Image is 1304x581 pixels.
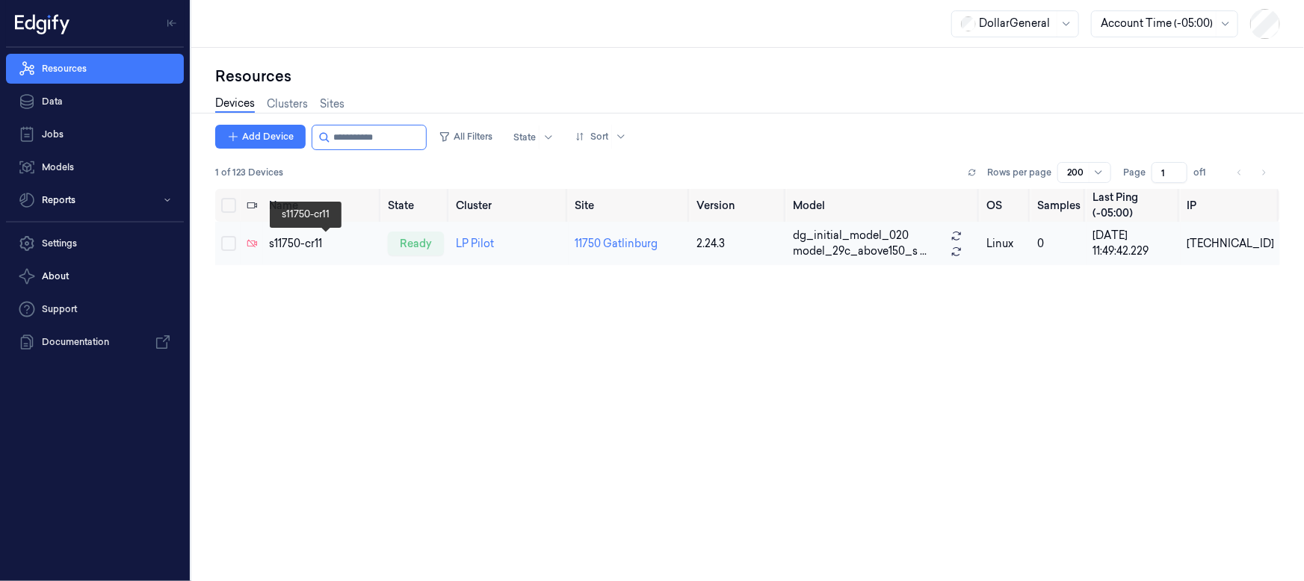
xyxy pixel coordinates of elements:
button: Toggle Navigation [160,11,184,35]
a: Documentation [6,327,184,357]
a: Jobs [6,119,184,149]
a: Clusters [267,96,308,112]
div: ready [388,232,444,255]
div: Resources [215,66,1280,87]
div: s11750-cr11 [269,236,376,252]
th: Last Ping (-05:00) [1087,189,1181,222]
th: Samples [1031,189,1087,222]
a: Data [6,87,184,116]
button: Select row [221,236,236,251]
th: Name [263,189,382,222]
th: IP [1181,189,1280,222]
div: [DATE] 11:49:42.229 [1093,228,1175,259]
span: model_29c_above150_s ... [793,243,927,259]
a: Models [6,152,184,182]
button: All Filters [433,125,498,149]
th: Cluster [450,189,569,222]
nav: pagination [1229,162,1274,183]
a: Sites [320,96,344,112]
a: Settings [6,229,184,258]
a: LP Pilot [456,237,494,250]
th: Site [569,189,690,222]
th: Model [787,189,980,222]
p: Rows per page [987,166,1051,179]
a: Support [6,294,184,324]
th: OS [980,189,1031,222]
a: 11750 Gatlinburg [575,237,658,250]
th: State [382,189,450,222]
span: Page [1123,166,1146,179]
span: 1 of 123 Devices [215,166,283,179]
th: Version [690,189,788,222]
a: Devices [215,96,255,113]
div: 2.24.3 [696,236,782,252]
span: of 1 [1193,166,1217,179]
button: Select all [221,198,236,213]
button: Add Device [215,125,306,149]
div: [TECHNICAL_ID] [1187,236,1274,252]
button: Reports [6,185,184,215]
span: dg_initial_model_020 [793,228,909,243]
a: Resources [6,54,184,84]
div: 0 [1037,236,1081,252]
button: About [6,261,184,291]
p: linux [986,236,1025,252]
